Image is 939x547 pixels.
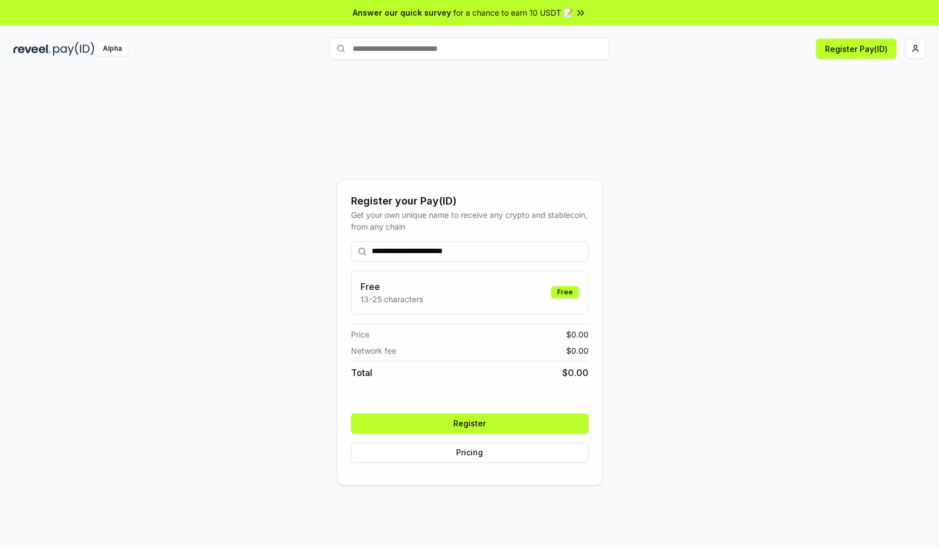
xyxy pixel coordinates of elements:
img: pay_id [53,42,94,56]
div: Alpha [97,42,128,56]
button: Register Pay(ID) [816,39,897,59]
div: Register your Pay(ID) [351,193,589,209]
span: Network fee [351,345,396,356]
span: Answer our quick survey [353,7,451,18]
div: Get your own unique name to receive any crypto and stablecoin, from any chain [351,209,589,232]
button: Register [351,413,589,434]
span: $ 0.00 [566,345,589,356]
p: 13-25 characters [361,293,423,305]
h3: Free [361,280,423,293]
div: Free [551,286,579,298]
span: $ 0.00 [566,329,589,340]
span: $ 0.00 [562,366,589,379]
button: Pricing [351,443,589,463]
span: for a chance to earn 10 USDT 📝 [453,7,573,18]
img: reveel_dark [13,42,51,56]
span: Price [351,329,369,340]
span: Total [351,366,372,379]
